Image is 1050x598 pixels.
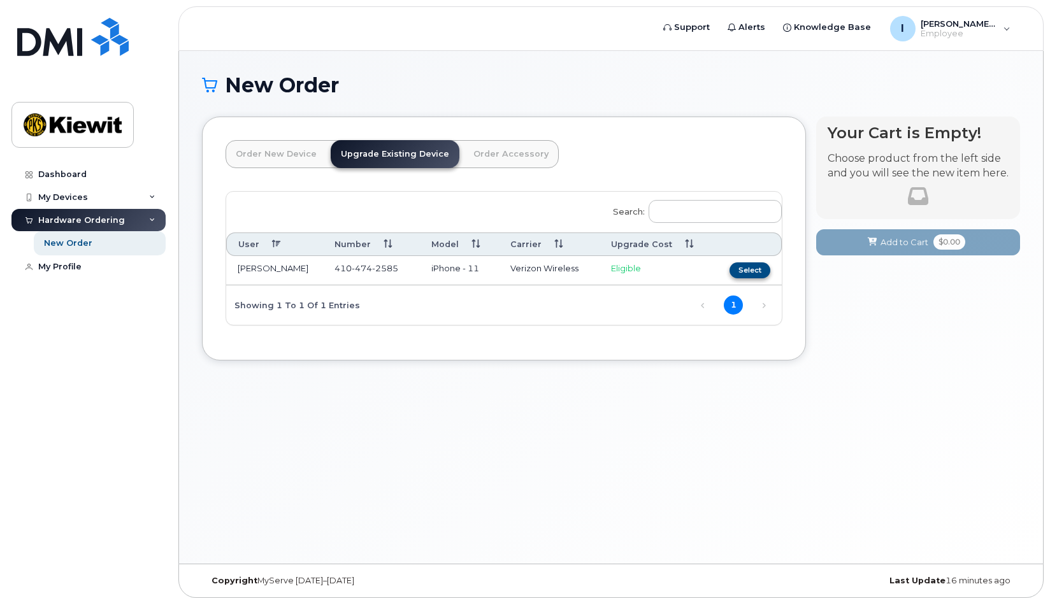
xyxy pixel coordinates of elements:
[226,294,360,315] div: Showing 1 to 1 of 1 entries
[649,200,782,223] input: Search:
[352,263,372,273] span: 474
[202,74,1020,96] h1: New Order
[693,296,712,315] a: Previous
[463,140,559,168] a: Order Accessory
[212,576,257,585] strong: Copyright
[747,576,1020,586] div: 16 minutes ago
[816,229,1020,255] button: Add to Cart $0.00
[226,140,327,168] a: Order New Device
[754,296,773,315] a: Next
[881,236,928,248] span: Add to Cart
[372,263,398,273] span: 2585
[889,576,946,585] strong: Last Update
[605,192,782,227] label: Search:
[828,152,1009,181] p: Choose product from the left side and you will see the new item here.
[933,234,965,250] span: $0.00
[499,232,600,256] th: Carrier: activate to sort column ascending
[995,543,1040,588] iframe: Messenger Launcher
[600,232,712,256] th: Upgrade Cost: activate to sort column ascending
[226,256,323,285] td: [PERSON_NAME]
[828,124,1009,141] h4: Your Cart is Empty!
[420,232,500,256] th: Model: activate to sort column ascending
[420,256,500,285] td: iPhone - 11
[202,576,475,586] div: MyServe [DATE]–[DATE]
[323,232,420,256] th: Number: activate to sort column ascending
[730,262,770,278] button: Select
[226,232,323,256] th: User: activate to sort column descending
[331,140,459,168] a: Upgrade Existing Device
[611,263,641,273] span: Eligible
[724,295,743,315] a: 1
[499,256,600,285] td: Verizon Wireless
[334,263,398,273] span: 410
